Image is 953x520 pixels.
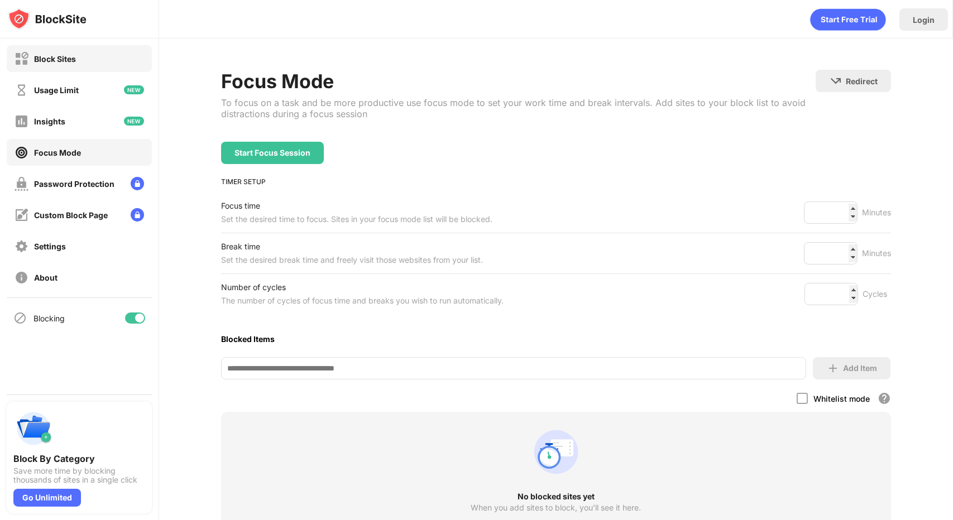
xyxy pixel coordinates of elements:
[913,15,935,25] div: Login
[221,281,504,294] div: Number of cycles
[221,253,483,267] div: Set the desired break time and freely visit those websites from your list.
[13,489,81,507] div: Go Unlimited
[34,85,79,95] div: Usage Limit
[221,97,816,119] div: To focus on a task and be more productive use focus mode to set your work time and break interval...
[221,177,891,186] div: TIMER SETUP
[15,83,28,97] img: time-usage-off.svg
[124,117,144,126] img: new-icon.svg
[131,208,144,222] img: lock-menu.svg
[15,177,28,191] img: password-protection-off.svg
[34,179,114,189] div: Password Protection
[843,364,877,373] div: Add Item
[813,394,870,403] div: Whitelist mode
[34,273,58,282] div: About
[13,453,145,464] div: Block By Category
[862,247,891,260] div: Minutes
[13,408,54,449] img: push-categories.svg
[15,114,28,128] img: insights-off.svg
[15,271,28,285] img: about-off.svg
[221,213,492,226] div: Set the desired time to focus. Sites in your focus mode list will be blocked.
[13,311,27,325] img: blocking-icon.svg
[221,334,891,344] div: Blocked Items
[33,314,65,323] div: Blocking
[471,503,641,512] div: When you add sites to block, you’ll see it here.
[221,240,483,253] div: Break time
[529,425,583,479] div: animation
[15,52,28,66] img: block-off.svg
[221,492,891,501] div: No blocked sites yet
[810,8,886,31] div: animation
[221,70,816,93] div: Focus Mode
[15,208,28,222] img: customize-block-page-off.svg
[34,54,76,64] div: Block Sites
[846,76,878,86] div: Redirect
[13,466,145,484] div: Save more time by blocking thousands of sites in a single click
[221,199,492,213] div: Focus time
[34,210,108,220] div: Custom Block Page
[8,8,87,30] img: logo-blocksite.svg
[15,146,28,160] img: focus-on.svg
[131,177,144,190] img: lock-menu.svg
[234,148,310,157] div: Start Focus Session
[15,239,28,253] img: settings-off.svg
[34,242,66,251] div: Settings
[34,148,81,157] div: Focus Mode
[34,117,65,126] div: Insights
[862,206,891,219] div: Minutes
[221,294,504,307] div: The number of cycles of focus time and breaks you wish to run automatically.
[863,287,891,301] div: Cycles
[124,85,144,94] img: new-icon.svg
